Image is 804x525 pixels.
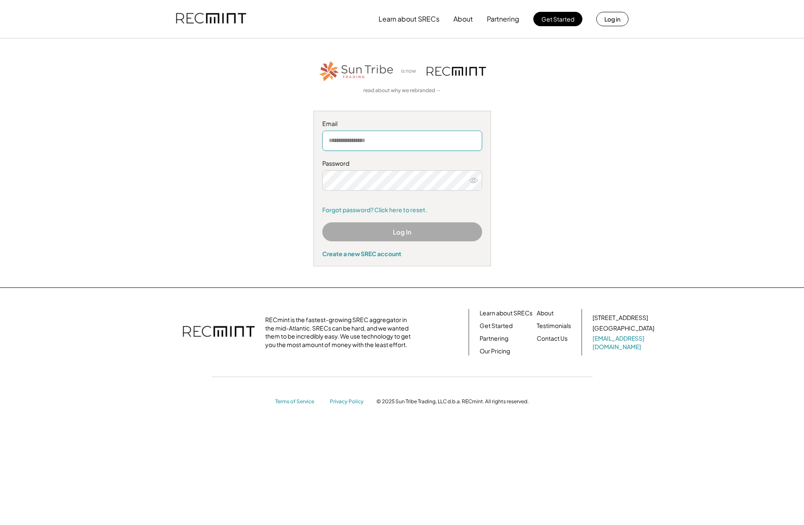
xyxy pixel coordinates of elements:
[533,12,582,26] button: Get Started
[480,334,508,343] a: Partnering
[275,398,322,405] a: Terms of Service
[453,11,473,27] button: About
[176,5,246,33] img: recmint-logotype%403x.png
[322,222,482,241] button: Log In
[537,334,568,343] a: Contact Us
[322,159,482,168] div: Password
[427,67,486,76] img: recmint-logotype%403x.png
[265,316,415,349] div: RECmint is the fastest-growing SREC aggregator in the mid-Atlantic. SRECs can be hard, and we wan...
[480,347,510,355] a: Our Pricing
[318,60,395,83] img: STT_Horizontal_Logo%2B-%2BColor.png
[593,324,654,333] div: [GEOGRAPHIC_DATA]
[322,250,482,257] div: Create a new SREC account
[379,11,439,27] button: Learn about SRECs
[322,120,482,128] div: Email
[330,398,368,405] a: Privacy Policy
[376,398,529,405] div: © 2025 Sun Tribe Trading, LLC d.b.a. RECmint. All rights reserved.
[480,309,532,317] a: Learn about SRECs
[593,314,648,322] div: [STREET_ADDRESS]
[183,317,255,347] img: recmint-logotype%403x.png
[480,322,513,330] a: Get Started
[399,68,423,75] div: is now
[537,309,554,317] a: About
[322,206,482,214] a: Forgot password? Click here to reset.
[593,334,656,351] a: [EMAIL_ADDRESS][DOMAIN_NAME]
[363,87,441,94] a: read about why we rebranded →
[537,322,571,330] a: Testimonials
[487,11,519,27] button: Partnering
[596,12,628,26] button: Log in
